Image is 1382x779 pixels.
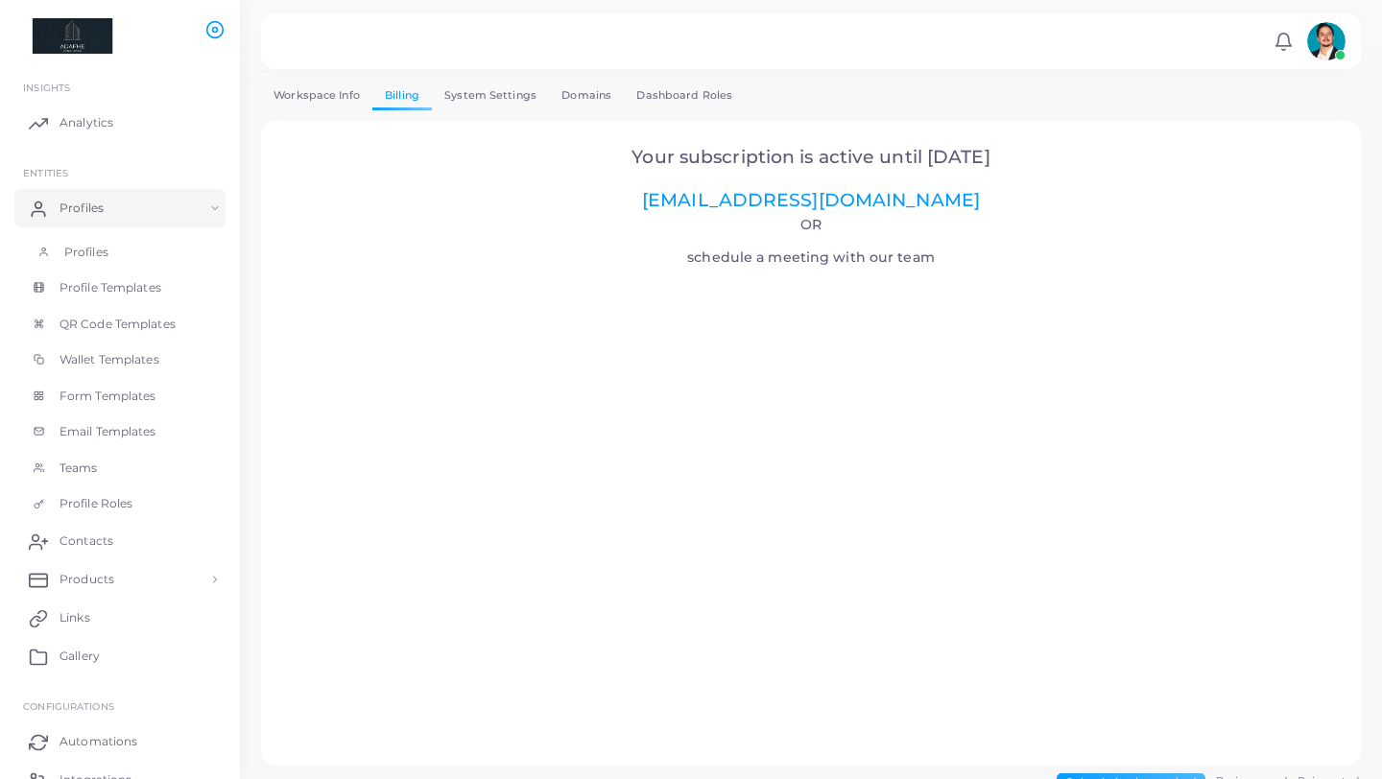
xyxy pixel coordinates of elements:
a: Automations [14,722,226,761]
img: avatar [1307,22,1346,60]
a: [EMAIL_ADDRESS][DOMAIN_NAME] [642,189,980,211]
a: Contacts [14,522,226,560]
a: Dashboard Roles [624,82,745,109]
span: Profiles [60,200,104,217]
a: QR Code Templates [14,306,226,342]
span: Wallet Templates [60,351,159,368]
img: logo [17,18,124,54]
a: Teams [14,450,226,486]
span: Profiles [64,244,108,261]
span: QR Code Templates [60,316,176,333]
h4: schedule a meeting with our team [288,217,1335,266]
span: Profile Templates [60,279,161,296]
a: Analytics [14,104,226,142]
span: Analytics [60,114,113,131]
span: Form Templates [60,388,156,405]
span: Your subscription is active until [DATE] [631,146,989,168]
span: Or [800,216,822,233]
a: Billing [372,82,432,109]
a: Form Templates [14,378,226,414]
a: Workspace Info [261,82,372,109]
span: ENTITIES [23,167,68,178]
a: Profile Templates [14,270,226,306]
a: System Settings [432,82,549,109]
span: Contacts [60,532,113,550]
span: Teams [60,460,98,477]
span: Gallery [60,648,100,665]
span: Products [60,571,114,588]
span: Links [60,609,90,626]
a: Links [14,599,226,637]
a: Profile Roles [14,485,226,522]
a: Profiles [14,234,226,271]
a: Products [14,560,226,599]
a: Email Templates [14,413,226,450]
span: Profile Roles [60,495,132,512]
a: Domains [549,82,624,109]
span: INSIGHTS [23,82,70,93]
span: Configurations [23,700,114,712]
iframe: Select a Date & Time - Calendly [288,271,1335,739]
span: Automations [60,733,137,750]
a: Wallet Templates [14,342,226,378]
a: Gallery [14,637,226,675]
a: Profiles [14,189,226,227]
a: avatar [1301,22,1350,60]
span: Email Templates [60,423,156,440]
